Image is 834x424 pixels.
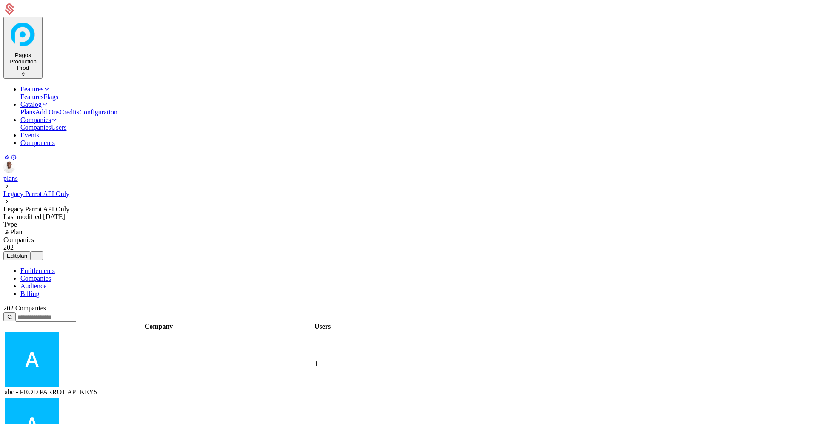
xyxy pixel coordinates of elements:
div: Legacy Parrot API Only [3,205,831,213]
div: 1 [314,360,331,368]
a: Components [20,139,55,146]
span: Companies [3,236,34,243]
a: Catalog [20,101,49,108]
a: Flags [43,93,58,100]
a: Events [20,131,39,139]
button: Open user button [3,161,15,173]
a: Audience [20,282,46,290]
a: Settings [10,154,17,161]
button: Select environment [3,17,43,79]
a: Credits [60,108,79,116]
span: Type [3,221,17,228]
button: Search companies [3,312,16,321]
th: Users [314,322,331,331]
ul: Choose Sub Page [3,267,831,298]
a: Companies [20,116,58,123]
a: Features [20,85,50,93]
a: Billing [20,290,39,297]
a: Features [20,93,43,100]
span: Prod [17,65,29,71]
div: Production [7,58,39,65]
a: Users [51,124,66,131]
span: abc - PROD PARROT API KEYS [5,388,97,396]
th: Company [4,322,313,331]
button: Select action [31,251,43,260]
img: Pagos [7,18,39,51]
img: LJ Durante [3,161,15,173]
div: Last modified [DATE] [3,213,831,221]
a: Add Ons [35,108,60,116]
span: Plan [10,228,22,236]
img: abc - PROD PARROT API KEYS [5,332,59,387]
span: Pagos [15,52,31,58]
a: Integrations [3,154,10,161]
a: plans [3,175,18,182]
nav: Main [3,267,831,298]
div: 202 Companies [3,304,831,312]
a: Companies [20,275,51,282]
a: Configuration [79,108,117,116]
a: Entitlements [20,267,55,274]
a: Legacy Parrot API Only [3,190,69,197]
div: 202 [3,244,831,251]
a: Plans [20,108,35,116]
a: Companies [20,124,51,131]
nav: Main [3,85,831,147]
button: Editplan [3,251,31,260]
div: Edit plan [7,253,27,259]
